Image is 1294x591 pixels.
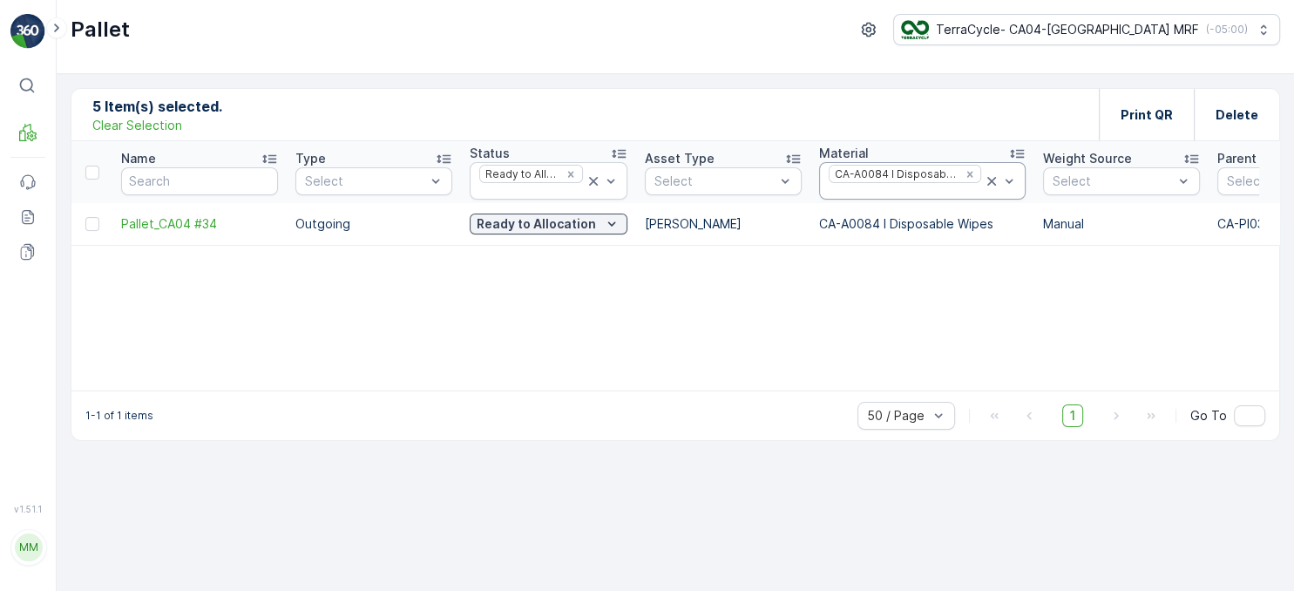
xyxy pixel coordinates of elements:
p: Asset Type [645,150,715,167]
p: Pallet [71,16,130,44]
span: 1 [1062,404,1083,427]
div: Toggle Row Selected [85,217,99,231]
div: Remove Ready to Allocation [561,167,580,181]
div: Remove CA-A0084 I Disposable Wipes [960,167,979,181]
p: Weight Source [1043,150,1132,167]
div: CA-A0084 I Disposable Wipes [830,166,959,182]
span: v 1.51.1 [10,504,45,514]
p: [PERSON_NAME] [645,215,802,233]
p: ( -05:00 ) [1206,23,1248,37]
p: Ready to Allocation [477,215,596,233]
p: 5 Item(s) selected. [92,96,222,117]
p: Clear Selection [92,117,182,134]
p: Select [305,173,425,190]
p: Outgoing [295,215,452,233]
p: Delete [1216,106,1258,124]
p: Type [295,150,326,167]
button: MM [10,518,45,577]
p: 1-1 of 1 items [85,409,153,423]
p: Select [654,173,775,190]
span: Go To [1190,407,1227,425]
p: Print QR [1121,106,1173,124]
button: TerraCycle- CA04-[GEOGRAPHIC_DATA] MRF(-05:00) [893,14,1280,45]
img: TC_8rdWMmT_gp9TRR3.png [901,20,929,39]
p: Select [1053,173,1173,190]
p: Status [470,145,510,162]
p: Material [819,145,869,162]
img: logo [10,14,45,49]
button: Ready to Allocation [470,214,627,234]
div: Ready to Allocation [480,166,560,182]
p: CA-A0084 I Disposable Wipes [819,215,1026,233]
p: TerraCycle- CA04-[GEOGRAPHIC_DATA] MRF [936,21,1199,38]
input: Search [121,167,278,195]
div: MM [15,533,43,561]
p: Name [121,150,156,167]
p: Manual [1043,215,1200,233]
a: Pallet_CA04 #34 [121,215,278,233]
